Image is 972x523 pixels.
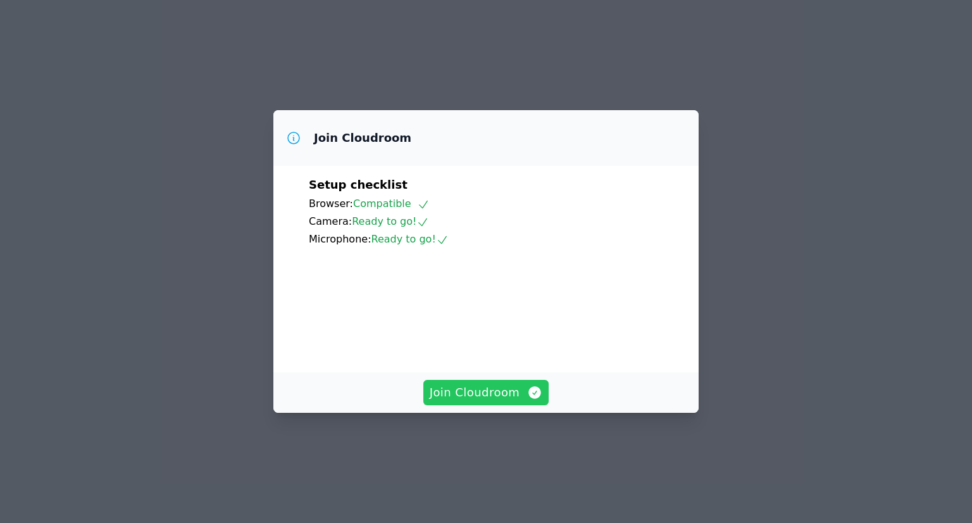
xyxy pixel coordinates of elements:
h3: Join Cloudroom [314,130,411,146]
span: Ready to go! [371,233,449,245]
span: Ready to go! [352,215,429,227]
span: Join Cloudroom [430,384,543,401]
span: Camera: [309,215,352,227]
span: Microphone: [309,233,371,245]
button: Join Cloudroom [423,380,549,405]
span: Browser: [309,198,353,210]
span: Compatible [353,198,430,210]
span: Setup checklist [309,178,408,191]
